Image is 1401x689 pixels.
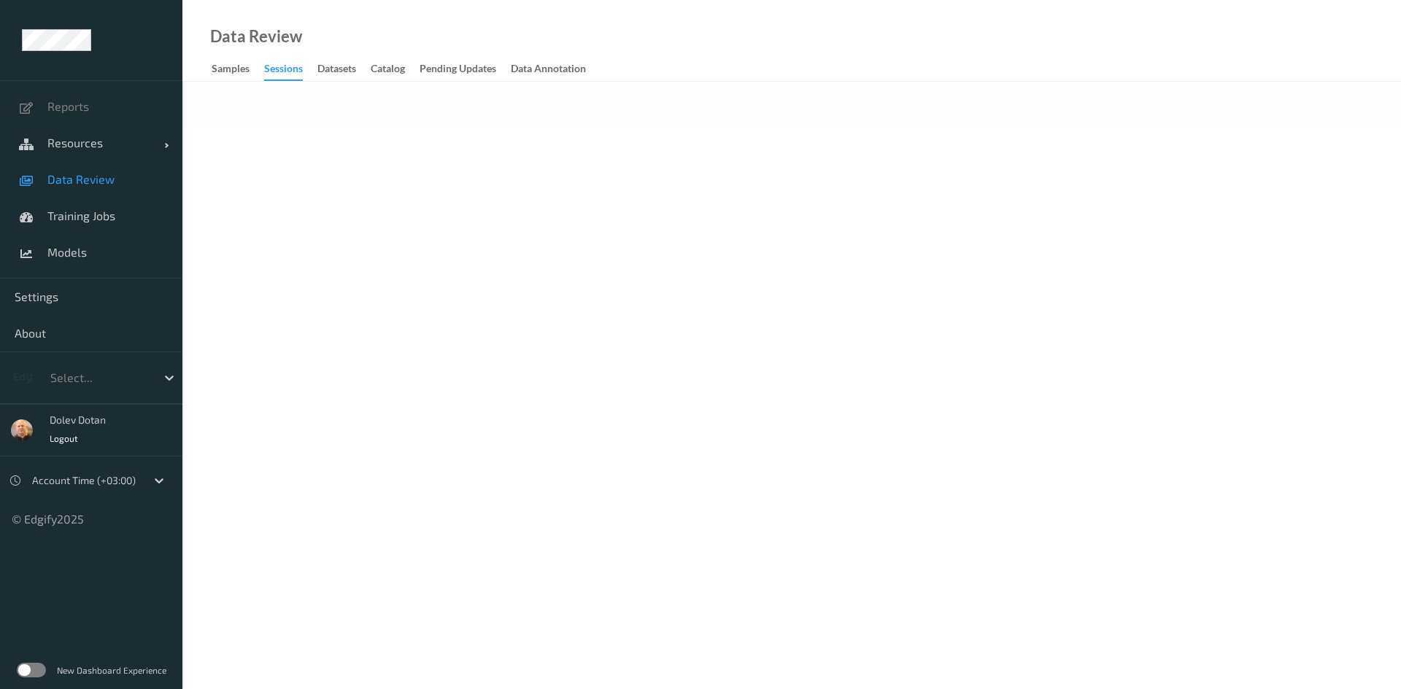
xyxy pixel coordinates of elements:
div: Datasets [317,61,356,79]
a: Data Annotation [511,59,601,79]
div: Data Annotation [511,61,586,79]
a: Pending Updates [420,59,511,79]
div: Pending Updates [420,61,496,79]
a: Samples [212,59,264,79]
div: Catalog [371,61,405,79]
div: Data Review [210,29,302,44]
div: Sessions [264,61,303,81]
div: Samples [212,61,250,79]
a: Datasets [317,59,371,79]
a: Sessions [264,59,317,81]
a: Catalog [371,59,420,79]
